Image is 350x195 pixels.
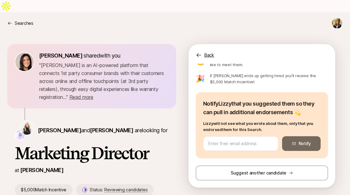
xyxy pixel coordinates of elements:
p: G [19,131,22,138]
p: are looking for [38,126,167,135]
span: with you [100,52,121,59]
span: Reviewing candidates [104,187,147,193]
p: " [PERSON_NAME] is an AI-powered platform that connects 1st party consumer brands with their cust... [39,61,169,101]
input: Enter their email address [208,140,273,147]
p: Lizzy will not see what you wrote about them, only that you endorsed them for this Search. [203,120,321,133]
button: Lauren Michaels [332,18,343,29]
button: Suggest another candidate [196,166,328,180]
span: [PERSON_NAME] [90,127,133,133]
p: Back [204,51,214,59]
p: 🧐 [196,58,205,65]
p: Searches [15,20,33,27]
img: Lauren Michaels [332,18,342,28]
span: Read more [69,94,93,100]
p: Status: [90,186,147,193]
span: and [81,127,133,133]
img: Kait Stephens [20,121,34,135]
p: at [15,166,19,174]
p: shared [39,51,123,60]
img: 71d7b91d_d7cb_43b4_a7ea_a9b2f2cc6e03.jpg [15,53,34,71]
span: [PERSON_NAME] [39,52,82,59]
span: [PERSON_NAME] [38,127,81,133]
a: [PERSON_NAME] [20,167,63,173]
h1: Marketing Director [15,144,169,162]
p: Notify Lizzy that you suggested them so they can pull in additional endorsements 💫 [203,99,321,117]
p: 🎉 [196,75,205,82]
p: If [PERSON_NAME] ends up getting hired you'll receive the $5,000 Match Incentive! [210,73,328,85]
